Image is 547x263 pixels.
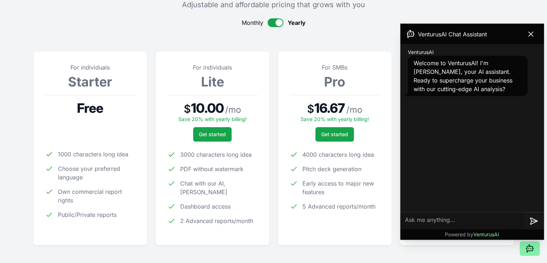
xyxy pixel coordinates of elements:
h3: Pro [290,75,380,89]
span: Choose your preferred language [58,164,136,182]
span: Yearly [288,18,306,27]
span: 5 Advanced reports/month [302,202,375,211]
h3: Starter [45,75,136,89]
span: Pitch deck generation [302,165,361,173]
span: Get started [199,131,226,138]
span: / mo [225,104,241,116]
span: Chat with our AI, [PERSON_NAME] [180,179,258,196]
span: 3000 characters long idea [180,150,252,159]
span: 1000 characters long idea [58,150,128,159]
p: Powered by [445,231,499,238]
span: VenturusAI [408,49,434,56]
button: Get started [193,127,232,142]
span: 16.67 [314,101,345,115]
p: For individuals [45,63,136,72]
span: PDF without watermark [180,165,243,173]
span: VenturusAI [473,231,499,237]
span: 10.00 [191,101,224,115]
span: / mo [346,104,362,116]
span: Free [77,101,103,115]
span: Own commercial report rights [58,187,136,205]
span: Dashboard access [180,202,231,211]
span: 2 Advanced reports/month [180,217,253,225]
p: For individuals [167,63,258,72]
p: For SMBs [290,63,380,72]
span: Monthly [242,18,263,27]
span: 4000 characters long idea [302,150,374,159]
span: Save 20% with yearly billing! [178,116,247,122]
button: Get started [315,127,354,142]
span: Get started [321,131,348,138]
span: VenturusAI Chat Assistant [418,30,487,39]
span: Public/Private reports [58,210,117,219]
h3: Lite [167,75,258,89]
span: Early access to major new features [302,179,380,196]
span: $ [307,102,314,115]
span: Save 20% with yearly billing! [301,116,369,122]
span: Welcome to VenturusAI! I'm [PERSON_NAME], your AI assistant. Ready to supercharge your business w... [414,59,512,93]
span: $ [184,102,191,115]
